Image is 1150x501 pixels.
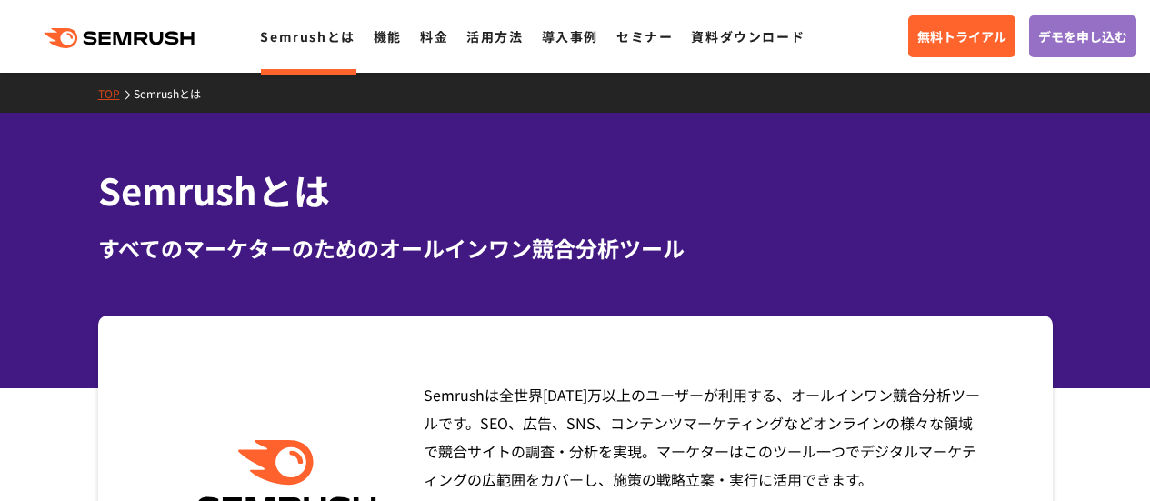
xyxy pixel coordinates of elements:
div: すべてのマーケターのためのオールインワン競合分析ツール [98,232,1053,265]
span: デモを申し込む [1038,26,1127,46]
a: 無料トライアル [908,15,1015,57]
a: デモを申し込む [1029,15,1136,57]
a: 活用方法 [466,27,523,45]
h1: Semrushとは [98,164,1053,217]
a: Semrushとは [260,27,355,45]
a: 機能 [374,27,402,45]
a: 導入事例 [542,27,598,45]
a: 料金 [420,27,448,45]
a: Semrushとは [134,85,215,101]
span: 無料トライアル [917,26,1006,46]
a: TOP [98,85,134,101]
a: セミナー [616,27,673,45]
a: 資料ダウンロード [691,27,805,45]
